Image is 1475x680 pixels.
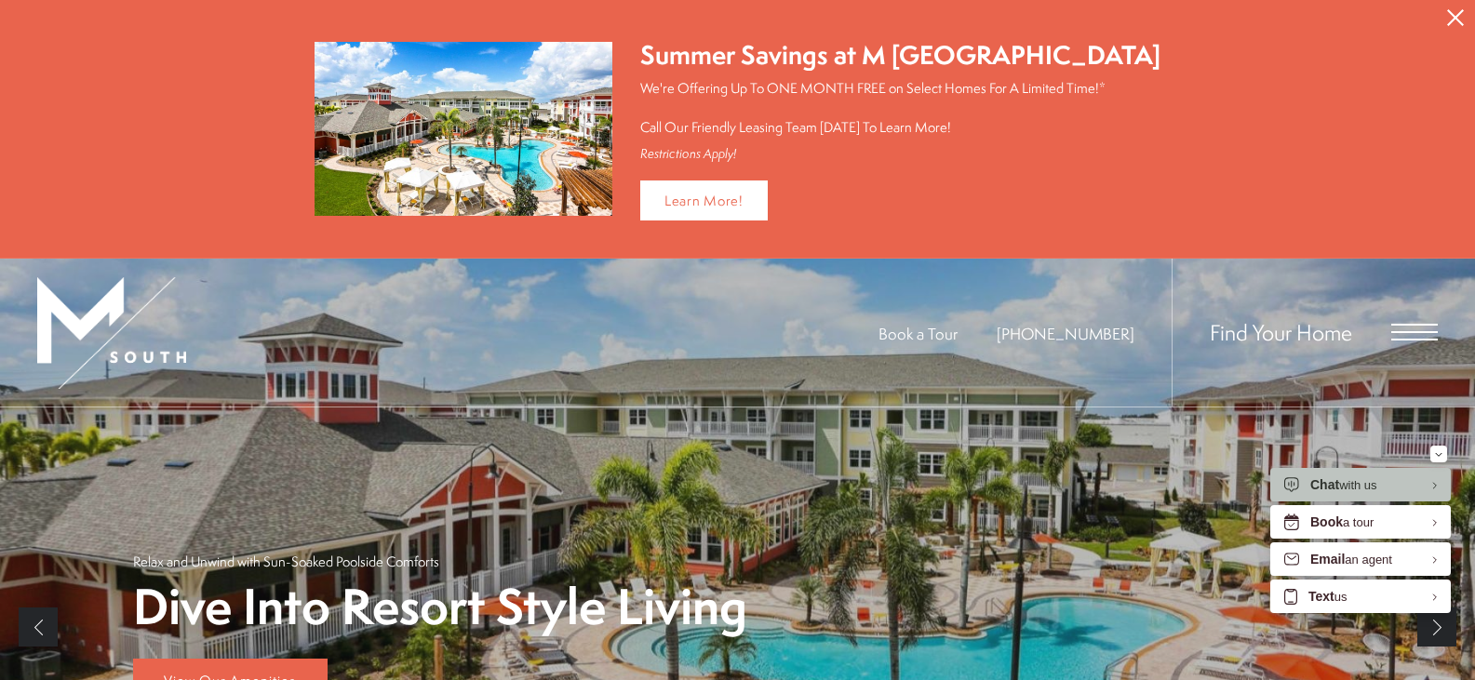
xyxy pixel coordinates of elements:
a: Previous [19,607,58,647]
span: [PHONE_NUMBER] [997,323,1134,344]
p: Relax and Unwind with Sun-Soaked Poolside Comforts [133,552,439,571]
div: Restrictions Apply! [640,146,1160,162]
a: Call Us at 813-570-8014 [997,323,1134,344]
a: Book a Tour [878,323,958,344]
a: Next [1417,607,1456,647]
div: Summer Savings at M [GEOGRAPHIC_DATA] [640,37,1160,73]
p: Dive Into Resort Style Living [133,580,747,633]
img: MSouth [37,277,186,389]
img: Summer Savings at M South Apartments [315,42,612,216]
a: Find Your Home [1210,317,1352,347]
button: Open Menu [1391,324,1438,340]
p: We're Offering Up To ONE MONTH FREE on Select Homes For A Limited Time!* Call Our Friendly Leasin... [640,78,1160,137]
a: Learn More! [640,180,768,220]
